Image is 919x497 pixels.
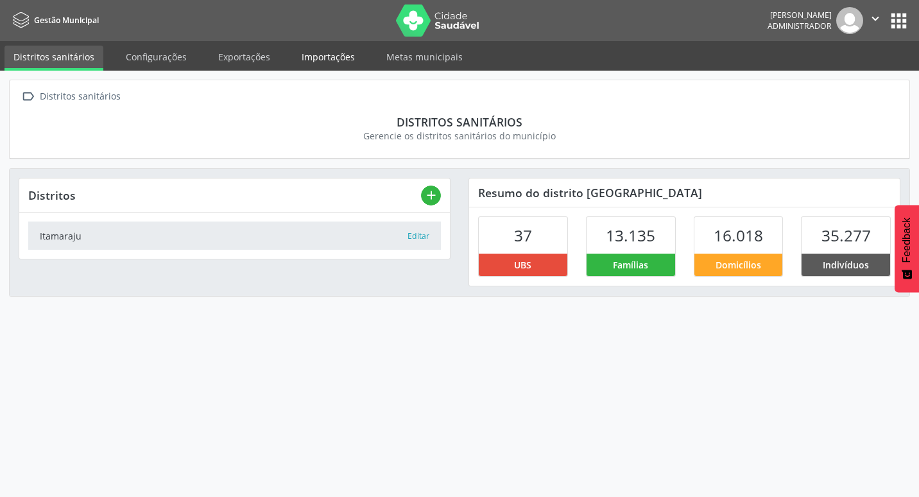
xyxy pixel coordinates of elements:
[37,87,123,106] div: Distritos sanitários
[888,10,910,32] button: apps
[868,12,882,26] i: 
[768,21,832,31] span: Administrador
[514,258,531,272] span: UBS
[377,46,472,68] a: Metas municipais
[863,7,888,34] button: 
[28,188,421,202] div: Distritos
[9,10,99,31] a: Gestão Municipal
[209,46,279,68] a: Exportações
[514,225,532,246] span: 37
[28,222,441,249] a: Itamaraju Editar
[901,218,913,263] span: Feedback
[28,115,891,129] div: Distritos sanitários
[407,230,430,243] button: Editar
[19,87,37,106] i: 
[768,10,832,21] div: [PERSON_NAME]
[424,188,438,202] i: add
[19,87,123,106] a:  Distritos sanitários
[714,225,763,246] span: 16.018
[4,46,103,71] a: Distritos sanitários
[117,46,196,68] a: Configurações
[34,15,99,26] span: Gestão Municipal
[823,258,869,272] span: Indivíduos
[716,258,761,272] span: Domicílios
[606,225,655,246] span: 13.135
[421,186,441,205] button: add
[469,179,900,207] div: Resumo do distrito [GEOGRAPHIC_DATA]
[821,225,871,246] span: 35.277
[613,258,648,272] span: Famílias
[293,46,364,68] a: Importações
[836,7,863,34] img: img
[895,205,919,292] button: Feedback - Mostrar pesquisa
[28,129,891,143] div: Gerencie os distritos sanitários do município
[40,229,407,243] div: Itamaraju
